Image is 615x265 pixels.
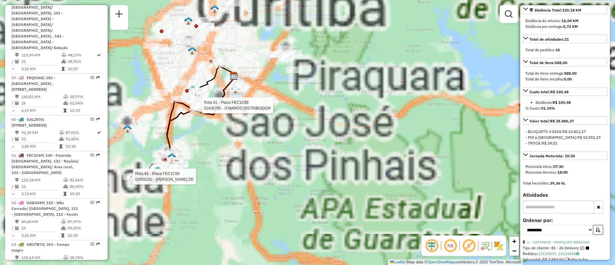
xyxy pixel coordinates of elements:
i: Total de Atividades [15,226,19,230]
div: Atividade não roteirizada - CHOPERIA PETISCARIA [189,87,205,94]
i: % de utilização da cubagem [63,101,68,105]
img: Warecloud Pinheirinho I - XAXIM [188,86,197,94]
td: 5,52 KM [21,66,61,72]
i: % de utilização da cubagem [63,185,68,188]
label: Ordenar por: [523,216,607,224]
strong: 01,14% [541,106,555,111]
div: % Custo: [525,105,605,111]
strong: 588,00 [555,60,567,65]
li: Distância: [536,100,605,105]
span: | 110 - Sítio Cercado/ [GEOGRAPHIC_DATA], 111 - [GEOGRAPHIC_DATA], 112 - Xaxim [12,200,78,217]
span: Ocultar deslocamento [424,238,439,253]
strong: 16,04 KM [562,18,578,23]
em: Rota exportada [96,117,100,121]
span: 63 - [12,242,70,253]
div: Total hectolitro: [523,180,607,186]
td: = [12,191,15,197]
div: Atividade não roteirizada - AIRTON CHAVES [286,50,302,56]
strong: 5,72 KM [563,24,578,29]
i: Rota otimizada [97,53,101,57]
td: 95,59% [67,225,100,231]
td: / [12,183,15,190]
strong: 588,00 [564,71,577,76]
div: Atividade não roteirizada - DEPOLI OLIVEIRA GASTRONOMIA LTDA. [175,37,191,44]
a: Leaflet [390,260,405,264]
td: 32 [21,136,59,142]
div: Atividade não roteirizada - MARIA CRUZ [269,51,285,58]
div: Atividade não roteirizada - EVA NUNES AMARAL [286,67,302,73]
td: = [12,232,15,239]
div: Atividade não roteirizada - REINALDO DIAS DOS SA [233,83,249,89]
div: Atividade não roteirizada - DAYSE GANECA [185,39,201,46]
span: 61 - [12,153,79,175]
h4: Atividades [523,192,607,198]
div: Atividade não roteirizada - REST DILETTO MANGIAR [152,44,168,50]
i: Total de Atividades [15,137,19,141]
div: Motorista término: [525,170,605,175]
div: Map data © contributors,© 2025 TomTom, Microsoft [388,260,523,265]
img: Warecloud Bigorrilho - SÃO FRACISCO [184,17,193,25]
i: % de utilização do peso [61,220,66,224]
td: 87,97% [67,219,100,225]
i: Distância Total [15,95,19,99]
td: 82,46% [70,177,100,183]
div: Atividade não roteirizada - CANTINHO DOS AMIGOS [196,63,212,70]
span: 59 - [12,75,55,92]
em: Opções [90,153,94,157]
i: Tempo total em rota [63,192,67,196]
td: 6,19 KM [21,107,63,114]
td: 26 [21,100,63,106]
span: 120,18 KM [562,8,581,12]
span: + [512,237,516,245]
span: Ocultar NR [443,238,458,253]
i: Rota otimizada [97,131,101,135]
div: Atividade não roteirizada - EMILY ILIDIA OLIVEI [215,61,231,67]
div: Tipo de cliente: [523,245,607,251]
div: Atividade não roteirizada - VANESSA ALVES PEREIR [275,46,291,52]
td: 10:07 [68,66,96,72]
div: Atividade não roteirizada - JEFFERSON CRISTIAN D [225,22,241,29]
span: | [STREET_ADDRESS] [12,117,47,128]
span: | 130 - Fazenda [GEOGRAPHIC_DATA], 131 - Nações/ [GEOGRAPHIC_DATA]/ Area rural, 133 - [GEOGRAPHIC... [12,153,79,175]
div: - PIX à [GEOGRAPHIC_DATA]: [525,135,605,140]
td: 48,17% [68,52,96,58]
img: Warecloud Fazenda Rio Grande [153,166,162,175]
i: Tempo total em rota [61,234,64,237]
i: Observações [576,252,579,256]
img: CDD SJ Pinhais [241,100,250,108]
i: Total de Atividades [15,60,19,63]
i: % de utilização da cubagem [61,60,66,63]
i: % de utilização da cubagem [59,137,64,141]
button: Ordem crescente [593,225,603,235]
a: OpenStreetMap [427,260,455,264]
div: Atividade não roteirizada - PONTO DO FILE [215,36,231,42]
i: % de utilização do peso [63,95,68,99]
img: CDD Curitiba [230,72,238,80]
div: Custo total: [529,89,569,95]
a: Total de atividades:21 [523,35,607,43]
td: 115,99 KM [21,52,61,58]
td: 10:30 [65,143,96,150]
div: Atividade não roteirizada - FITY BAR LANCHONETE [216,55,232,61]
td: = [12,66,15,72]
i: Tempo total em rota [63,109,67,112]
strong: R$ 330,48 [553,100,571,105]
strong: 0,00 [564,77,572,81]
div: Total de atividades:21 [523,45,607,55]
a: Exibir filtros [502,8,515,21]
td: / [12,100,15,106]
span: Exibir rótulo [461,238,477,253]
img: 704 UDC Full Brasilio [188,46,196,55]
td: 2,85 KM [21,143,59,150]
i: Distância Total [15,220,19,224]
span: R$ 15.051,19 [577,135,601,140]
em: Opções [90,76,94,79]
div: Distância do retorno: [525,18,605,24]
span: Total de atividades: [529,37,569,42]
span: FEC1C69 [27,153,43,158]
span: GBU7B72 [27,242,44,247]
td: 58,78% [70,254,100,261]
img: CDD Paranagua [519,103,527,112]
i: % de utilização do peso [59,131,64,135]
img: Fazenda Rio Grande [168,153,176,161]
